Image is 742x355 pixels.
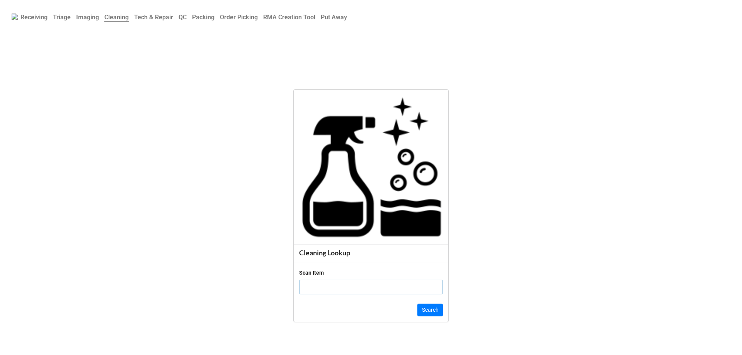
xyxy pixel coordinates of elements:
[220,14,258,21] b: Order Picking
[263,14,315,21] b: RMA Creation Tool
[102,10,131,25] a: Cleaning
[260,10,318,25] a: RMA Creation Tool
[192,14,214,21] b: Packing
[53,14,71,21] b: Triage
[50,10,73,25] a: Triage
[131,10,176,25] a: Tech & Repair
[189,10,217,25] a: Packing
[20,14,48,21] b: Receiving
[299,248,443,257] div: Cleaning Lookup
[321,14,347,21] b: Put Away
[294,90,448,244] img: user-attachments%2Flegacy%2Fextension-attachments%2FdeeZRRenBH%2FCleaning.png
[134,14,173,21] b: Tech & Repair
[318,10,350,25] a: Put Away
[417,304,443,317] button: Search
[73,10,102,25] a: Imaging
[76,14,99,21] b: Imaging
[179,14,187,21] b: QC
[217,10,260,25] a: Order Picking
[18,10,50,25] a: Receiving
[104,14,129,22] b: Cleaning
[12,14,18,20] img: RexiLogo.png
[176,10,189,25] a: QC
[299,268,324,277] div: Scan Item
